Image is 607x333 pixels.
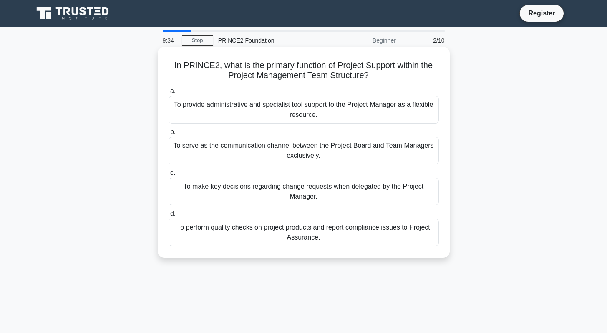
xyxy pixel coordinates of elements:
[401,32,450,49] div: 2/10
[169,96,439,124] div: To provide administrative and specialist tool support to the Project Manager as a flexible resource.
[523,8,560,18] a: Register
[213,32,328,49] div: PRINCE2 Foundation
[169,137,439,164] div: To serve as the communication channel between the Project Board and Team Managers exclusively.
[170,128,176,135] span: b.
[169,178,439,205] div: To make key decisions regarding change requests when delegated by the Project Manager.
[170,169,175,176] span: c.
[158,32,182,49] div: 9:34
[328,32,401,49] div: Beginner
[182,35,213,46] a: Stop
[170,87,176,94] span: a.
[170,210,176,217] span: d.
[169,219,439,246] div: To perform quality checks on project products and report compliance issues to Project Assurance.
[168,60,440,81] h5: In PRINCE2, what is the primary function of Project Support within the Project Management Team St...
